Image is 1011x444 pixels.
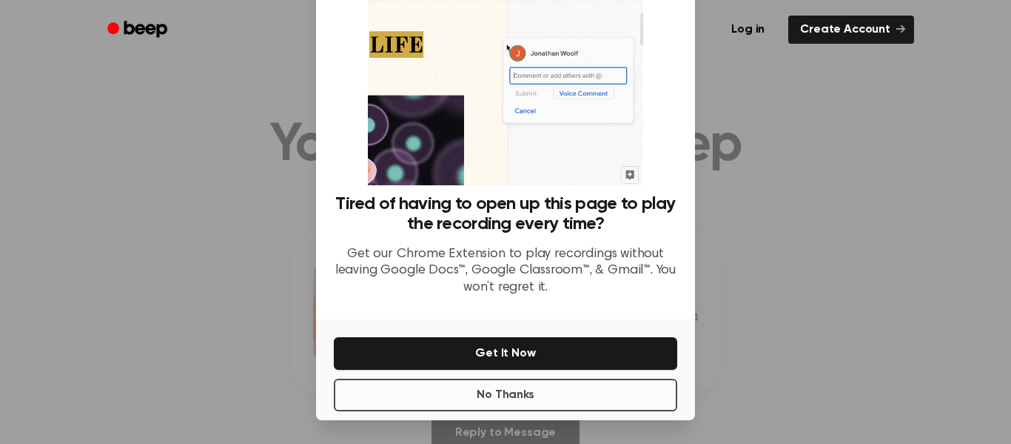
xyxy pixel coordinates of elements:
a: Beep [97,16,181,44]
a: Log in [716,13,779,47]
a: Create Account [788,16,914,44]
button: Get It Now [334,337,677,370]
h3: Tired of having to open up this page to play the recording every time? [334,194,677,234]
button: No Thanks [334,379,677,411]
p: Get our Chrome Extension to play recordings without leaving Google Docs™, Google Classroom™, & Gm... [334,246,677,296]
